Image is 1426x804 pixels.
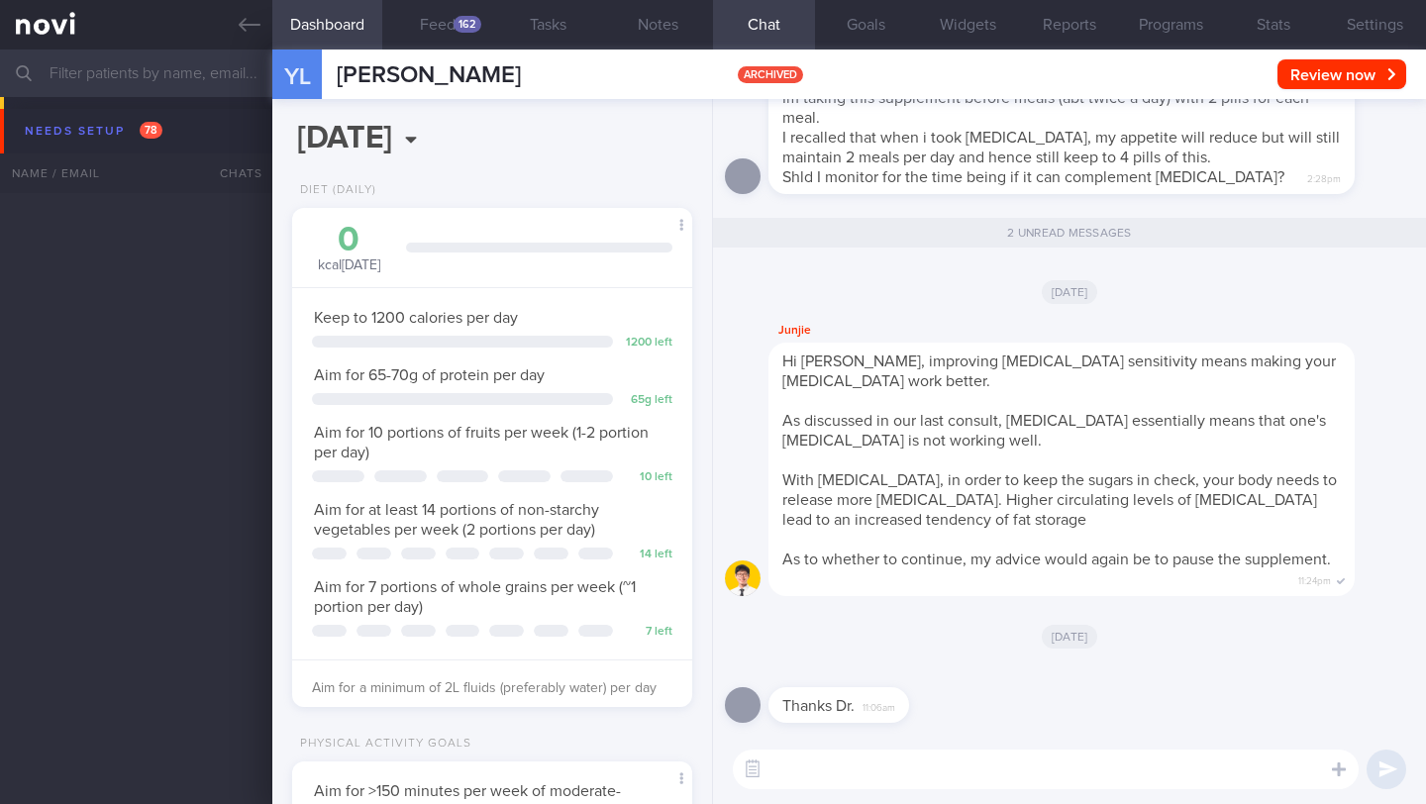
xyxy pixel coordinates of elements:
[782,698,855,714] span: Thanks Dr.
[312,223,386,257] div: 0
[20,118,167,145] div: Needs setup
[314,425,649,460] span: Aim for 10 portions of fruits per week (1-2 portion per day)
[312,681,657,695] span: Aim for a minimum of 2L fluids (preferably water) per day
[260,38,335,114] div: YL
[623,625,672,640] div: 7 left
[863,696,895,715] span: 11:06am
[623,336,672,351] div: 1200 left
[782,552,1331,567] span: As to whether to continue, my advice would again be to pause the supplement.
[768,319,1414,343] div: Junjie
[623,548,672,562] div: 14 left
[1307,167,1341,186] span: 2:28pm
[140,122,162,139] span: 78
[312,223,386,275] div: kcal [DATE]
[782,130,1340,165] span: I recalled that when i took [MEDICAL_DATA], my appetite will reduce but will still maintain 2 mea...
[1042,280,1098,304] span: [DATE]
[782,169,1284,185] span: Shld I monitor for the time being if it can complement [MEDICAL_DATA]?
[623,393,672,408] div: 65 g left
[782,413,1326,449] span: As discussed in our last consult, [MEDICAL_DATA] essentially means that one's [MEDICAL_DATA] is n...
[782,353,1336,389] span: Hi [PERSON_NAME], improving [MEDICAL_DATA] sensitivity means making your [MEDICAL_DATA] work better.
[314,367,545,383] span: Aim for 65-70g of protein per day
[1042,625,1098,649] span: [DATE]
[193,153,272,193] div: Chats
[1277,59,1406,89] button: Review now
[623,470,672,485] div: 10 left
[314,310,518,326] span: Keep to 1200 calories per day
[1298,569,1331,588] span: 11:24pm
[738,66,803,83] span: archived
[292,737,471,752] div: Physical Activity Goals
[292,183,376,198] div: Diet (Daily)
[314,502,599,538] span: Aim for at least 14 portions of non-starchy vegetables per week (2 portions per day)
[782,472,1337,528] span: With [MEDICAL_DATA], in order to keep the sugars in check, your body needs to release more [MEDIC...
[314,579,636,615] span: Aim for 7 portions of whole grains per week (~1 portion per day)
[454,16,481,33] div: 162
[337,63,521,87] span: [PERSON_NAME]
